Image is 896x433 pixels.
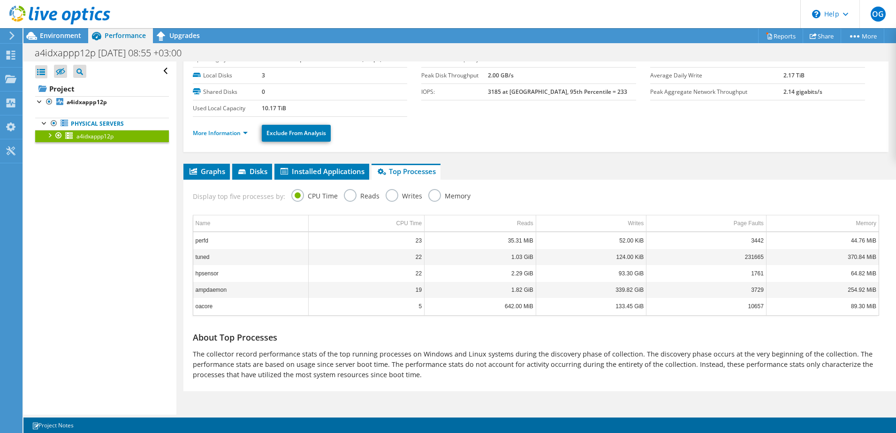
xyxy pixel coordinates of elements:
p: The collector record performance stats of the top running processes on Windows and Linux systems ... [193,349,879,380]
b: 2.14 gigabits/s [783,88,822,96]
b: 2.00 GB/s [488,71,514,79]
td: Column CPU Time, Value 19 [308,281,425,298]
label: CPU Time [291,189,338,201]
span: OG [871,7,886,22]
label: Reads [344,189,380,201]
label: Peak Aggregate Network Throughput [650,87,783,97]
td: Column CPU Time, Value 22 [308,265,425,281]
a: a4idxappp12p [35,130,169,142]
span: Graphs [188,167,225,176]
td: Writes Column [536,215,646,232]
div: Reads [517,218,533,229]
b: Red Hat Enterprise Linux release 8.6 (Ootpa) [262,55,382,63]
a: More [841,29,884,43]
td: Column Name, Value ampdaemon [193,281,309,298]
td: Column Page Faults, Value 3442 [646,232,767,249]
td: Column Memory, Value 44.76 MiB [766,232,879,249]
span: Upgrades [169,31,200,40]
div: CPU Time [396,218,422,229]
b: 3185 at [GEOGRAPHIC_DATA], 95th Percentile = 233 [488,88,627,96]
b: 0 GiB [488,55,502,63]
td: Column Writes, Value 93.30 GiB [536,265,646,281]
span: a4idxappp12p [76,132,114,140]
span: Top Processes [376,167,436,176]
b: 34% reads / 66% writes [783,55,846,63]
td: Column Reads, Value 1.03 GiB [425,249,536,265]
td: Column CPU Time, Value 23 [308,232,425,249]
td: Page Faults Column [646,215,767,232]
label: Writes [386,189,422,201]
span: Environment [40,31,81,40]
a: Reports [758,29,803,43]
svg: \n [812,10,820,18]
td: Name Column [193,215,309,232]
td: Memory Column [766,215,879,232]
td: Column Page Faults, Value 10657 [646,298,767,314]
span: Performance [105,31,146,40]
td: Column Memory, Value 89.30 MiB [766,298,879,314]
b: a4idxappp12p [67,98,107,106]
div: Name [196,218,211,229]
td: Column Reads, Value 1.82 GiB [425,281,536,298]
a: Project Notes [25,419,80,431]
span: Display top five processes by: [193,191,285,202]
div: Page Faults [734,218,764,229]
label: Local Disks [193,71,262,80]
div: Memory [856,218,876,229]
a: Exclude From Analysis [262,125,331,142]
td: Column Reads, Value 642.00 MiB [425,298,536,314]
a: Project [35,81,169,96]
label: Average Daily Write [650,71,783,80]
label: IOPS: [421,87,488,97]
td: Column Reads, Value 2.29 GiB [425,265,536,281]
b: 2.17 TiB [783,71,805,79]
b: 3 [262,71,265,79]
td: Column Name, Value oacore [193,298,309,314]
td: Column Writes, Value 133.45 GiB [536,298,646,314]
a: Physical Servers [35,118,169,130]
td: Column Memory, Value 64.82 MiB [766,265,879,281]
td: Column Name, Value perfd [193,232,309,249]
span: Disks [237,167,267,176]
h1: a4idxappp12p [DATE] 08:55 +03:00 [30,48,196,58]
label: Shared Disks [193,87,262,97]
td: Column Reads, Value 35.31 MiB [425,232,536,249]
b: 0 [262,88,265,96]
td: Column CPU Time, Value 22 [308,249,425,265]
td: Column Writes, Value 124.00 KiB [536,249,646,265]
td: Column Page Faults, Value 231665 [646,249,767,265]
td: Column Writes, Value 52.00 KiB [536,232,646,249]
label: Used Local Capacity [193,104,262,113]
span: Installed Applications [279,167,364,176]
a: Share [803,29,841,43]
td: CPU Time Column [308,215,425,232]
a: a4idxappp12p [35,96,169,108]
a: More Information [193,129,248,137]
td: Column Name, Value tuned [193,249,309,265]
div: Data grid [193,215,879,316]
td: Column Page Faults, Value 1761 [646,265,767,281]
b: 10.17 TiB [262,104,286,112]
td: Column Page Faults, Value 3729 [646,281,767,298]
label: Peak Disk Throughput [421,71,488,80]
td: Reads Column [425,215,536,232]
label: Memory [428,189,471,201]
td: Column Memory, Value 370.84 MiB [766,249,879,265]
td: Column Name, Value hpsensor [193,265,309,281]
div: Writes [628,218,644,229]
td: Column Memory, Value 254.92 MiB [766,281,879,298]
td: Column CPU Time, Value 5 [308,298,425,314]
h2: About Top Processes [193,332,879,342]
td: Column Writes, Value 339.82 GiB [536,281,646,298]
